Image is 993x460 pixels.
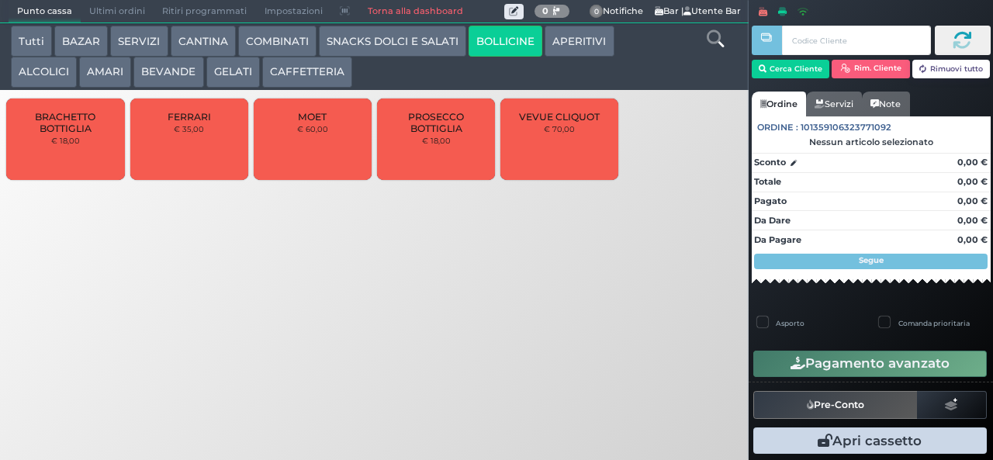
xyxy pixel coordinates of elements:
a: Servizi [806,92,862,116]
small: € 35,00 [174,124,204,133]
button: Apri cassetto [753,427,987,454]
button: ALCOLICI [11,57,77,88]
b: 0 [542,5,548,16]
strong: 0,00 € [957,234,988,245]
button: Tutti [11,26,52,57]
button: BAZAR [54,26,108,57]
button: BOLLICINE [469,26,542,57]
strong: Sconto [754,156,786,169]
button: GELATI [206,57,260,88]
span: Impostazioni [256,1,331,22]
a: Torna alla dashboard [358,1,471,22]
strong: 0,00 € [957,176,988,187]
button: COMBINATI [238,26,317,57]
label: Comanda prioritaria [898,318,970,328]
strong: Da Dare [754,215,791,226]
strong: Segue [859,255,884,265]
strong: Totale [754,176,781,187]
strong: 0,00 € [957,215,988,226]
small: € 18,00 [51,136,80,145]
span: Ritiri programmati [154,1,255,22]
button: SERVIZI [110,26,168,57]
button: SNACKS DOLCI E SALATI [319,26,466,57]
span: VEVUE CLIQUOT [519,111,600,123]
small: € 70,00 [544,124,575,133]
span: MOET [298,111,327,123]
span: 101359106323771092 [801,121,891,134]
small: € 60,00 [297,124,328,133]
button: Rim. Cliente [832,60,910,78]
input: Codice Cliente [782,26,930,55]
button: Rimuovi tutto [912,60,991,78]
button: CAFFETTERIA [262,57,352,88]
button: BEVANDE [133,57,203,88]
small: € 18,00 [422,136,451,145]
span: Ordine : [757,121,798,134]
span: 0 [590,5,604,19]
button: CANTINA [171,26,236,57]
button: Cerca Cliente [752,60,830,78]
strong: 0,00 € [957,195,988,206]
label: Asporto [776,318,804,328]
button: Pagamento avanzato [753,351,987,377]
span: BRACHETTO BOTTIGLIA [19,111,112,134]
span: FERRARI [168,111,211,123]
span: Ultimi ordini [81,1,154,22]
button: APERITIVI [545,26,614,57]
strong: Pagato [754,195,787,206]
span: Punto cassa [9,1,81,22]
a: Note [862,92,909,116]
button: AMARI [79,57,131,88]
a: Ordine [752,92,806,116]
span: PROSECCO BOTTIGLIA [390,111,483,134]
div: Nessun articolo selezionato [752,137,991,147]
button: Pre-Conto [753,391,918,419]
strong: 0,00 € [957,157,988,168]
strong: Da Pagare [754,234,801,245]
